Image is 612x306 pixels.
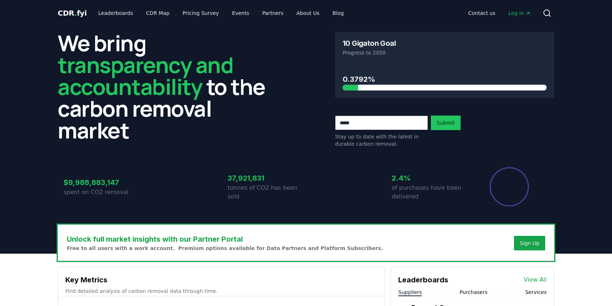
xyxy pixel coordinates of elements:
[67,234,383,245] h3: Unlock full market insights with our Partner Portal
[58,8,87,18] a: CDR.fyi
[398,274,448,285] h3: Leaderboards
[509,9,531,17] span: Log in
[462,7,537,20] nav: Main
[67,245,383,252] p: Free to all users with a work account. Premium options available for Data Partners and Platform S...
[514,236,545,250] button: Sign Up
[520,239,539,247] a: Sign Up
[460,289,487,296] button: Purchasers
[343,40,396,47] h3: 10 Gigaton Goal
[524,275,547,284] a: View All
[226,7,255,20] a: Events
[58,32,277,141] h2: We bring to the carbon removal market
[64,177,142,188] h3: $9,988,883,147
[93,7,139,20] a: Leaderboards
[343,49,547,56] p: Progress to 2050
[228,173,306,184] h3: 37,921,831
[431,116,461,130] button: Submit
[65,274,377,285] h3: Key Metrics
[64,188,142,197] p: spent on CO2 removal
[58,9,87,17] span: CDR fyi
[392,173,470,184] h3: 2.4%
[74,9,77,17] span: .
[335,133,428,148] p: Stay up to date with the latest in durable carbon removal.
[462,7,501,20] a: Contact us
[327,7,350,20] a: Blog
[177,7,225,20] a: Pricing Survey
[58,50,233,101] span: transparency and accountability
[489,166,530,207] div: Percentage of sales delivered
[228,184,306,201] p: tonnes of CO2 has been sold
[525,289,547,296] button: Services
[291,7,325,20] a: About Us
[392,184,470,201] p: of purchases have been delivered
[140,7,175,20] a: CDR Map
[398,289,422,296] button: Suppliers
[257,7,289,20] a: Partners
[503,7,537,20] a: Log in
[93,7,350,20] nav: Main
[65,287,377,295] p: Find detailed analysis of carbon removal data through time.
[343,74,547,85] h3: 0.3792%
